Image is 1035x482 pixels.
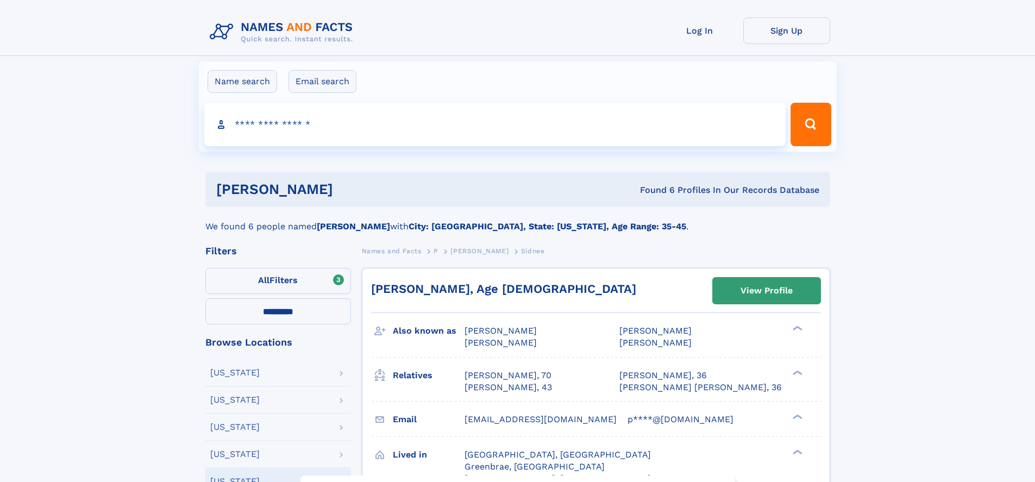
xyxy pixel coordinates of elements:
[288,70,356,93] label: Email search
[465,461,605,472] span: Greenbrae, [GEOGRAPHIC_DATA]
[450,244,509,258] a: [PERSON_NAME]
[393,410,465,429] h3: Email
[205,337,351,347] div: Browse Locations
[204,103,786,146] input: search input
[210,423,260,431] div: [US_STATE]
[713,278,820,304] a: View Profile
[371,282,636,296] a: [PERSON_NAME], Age [DEMOGRAPHIC_DATA]
[619,325,692,336] span: [PERSON_NAME]
[434,244,438,258] a: P
[210,368,260,377] div: [US_STATE]
[521,247,545,255] span: Sidnee
[790,413,803,420] div: ❯
[656,17,743,44] a: Log In
[741,278,793,303] div: View Profile
[465,337,537,348] span: [PERSON_NAME]
[210,396,260,404] div: [US_STATE]
[210,450,260,459] div: [US_STATE]
[790,369,803,376] div: ❯
[450,247,509,255] span: [PERSON_NAME]
[465,449,651,460] span: [GEOGRAPHIC_DATA], [GEOGRAPHIC_DATA]
[393,322,465,340] h3: Also known as
[465,370,551,381] a: [PERSON_NAME], 70
[465,414,617,424] span: [EMAIL_ADDRESS][DOMAIN_NAME]
[486,184,819,196] div: Found 6 Profiles In Our Records Database
[208,70,277,93] label: Name search
[791,103,831,146] button: Search Button
[434,247,438,255] span: P
[205,17,362,47] img: Logo Names and Facts
[393,446,465,464] h3: Lived in
[205,268,351,294] label: Filters
[393,366,465,385] h3: Relatives
[619,381,782,393] a: [PERSON_NAME] [PERSON_NAME], 36
[258,275,269,285] span: All
[216,183,487,196] h1: [PERSON_NAME]
[619,337,692,348] span: [PERSON_NAME]
[619,370,707,381] a: [PERSON_NAME], 36
[465,325,537,336] span: [PERSON_NAME]
[790,325,803,332] div: ❯
[205,246,351,256] div: Filters
[790,448,803,455] div: ❯
[409,221,686,231] b: City: [GEOGRAPHIC_DATA], State: [US_STATE], Age Range: 35-45
[362,244,422,258] a: Names and Facts
[465,381,552,393] a: [PERSON_NAME], 43
[205,207,830,233] div: We found 6 people named with .
[743,17,830,44] a: Sign Up
[317,221,390,231] b: [PERSON_NAME]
